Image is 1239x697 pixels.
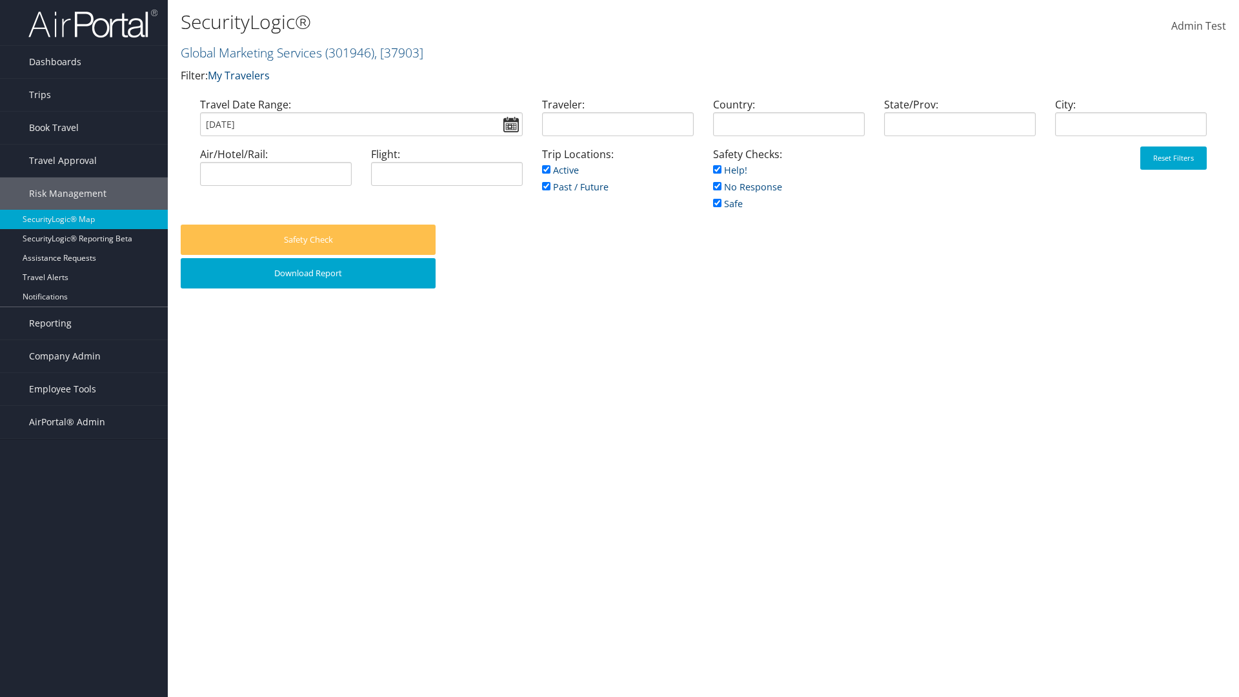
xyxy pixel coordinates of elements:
[29,145,97,177] span: Travel Approval
[1171,19,1226,33] span: Admin Test
[1140,146,1207,170] button: Reset Filters
[532,97,703,146] div: Traveler:
[29,79,51,111] span: Trips
[713,181,782,193] a: No Response
[181,8,878,35] h1: SecurityLogic®
[703,146,874,225] div: Safety Checks:
[190,146,361,196] div: Air/Hotel/Rail:
[1045,97,1216,146] div: City:
[874,97,1045,146] div: State/Prov:
[325,44,374,61] span: ( 301946 )
[703,97,874,146] div: Country:
[713,164,747,176] a: Help!
[532,146,703,208] div: Trip Locations:
[29,112,79,144] span: Book Travel
[28,8,157,39] img: airportal-logo.png
[181,225,436,255] button: Safety Check
[29,406,105,438] span: AirPortal® Admin
[181,258,436,288] button: Download Report
[29,307,72,339] span: Reporting
[542,181,609,193] a: Past / Future
[1171,6,1226,46] a: Admin Test
[181,68,878,85] p: Filter:
[208,68,270,83] a: My Travelers
[713,197,743,210] a: Safe
[542,164,579,176] a: Active
[29,340,101,372] span: Company Admin
[374,44,423,61] span: , [ 37903 ]
[361,146,532,196] div: Flight:
[190,97,532,146] div: Travel Date Range:
[29,177,106,210] span: Risk Management
[181,44,423,61] a: Global Marketing Services
[29,373,96,405] span: Employee Tools
[29,46,81,78] span: Dashboards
